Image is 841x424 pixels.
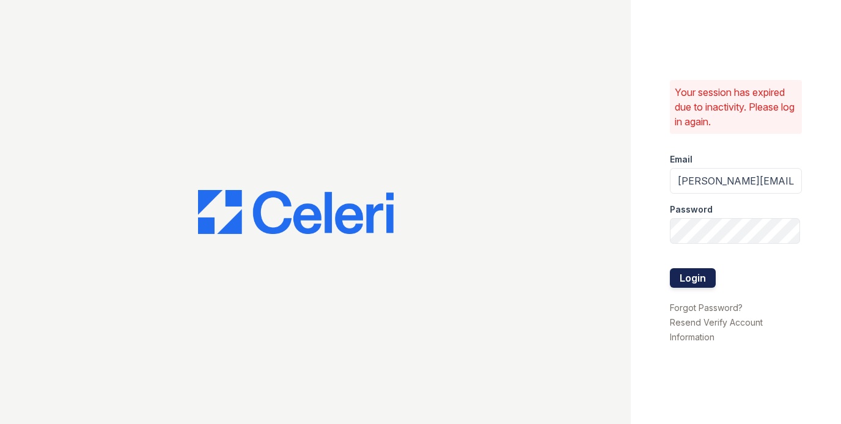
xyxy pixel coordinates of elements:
[670,153,692,166] label: Email
[670,203,713,216] label: Password
[670,317,763,342] a: Resend Verify Account Information
[675,85,797,129] p: Your session has expired due to inactivity. Please log in again.
[198,190,394,234] img: CE_Logo_Blue-a8612792a0a2168367f1c8372b55b34899dd931a85d93a1a3d3e32e68fde9ad4.png
[670,268,716,288] button: Login
[670,302,743,313] a: Forgot Password?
